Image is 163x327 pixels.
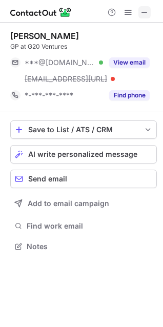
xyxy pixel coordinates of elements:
[27,242,153,251] span: Notes
[10,170,157,188] button: Send email
[27,221,153,231] span: Find work email
[25,58,95,67] span: ***@[DOMAIN_NAME]
[10,6,72,18] img: ContactOut v5.3.10
[10,194,157,213] button: Add to email campaign
[109,90,150,100] button: Reveal Button
[10,145,157,163] button: AI write personalized message
[10,120,157,139] button: save-profile-one-click
[109,57,150,68] button: Reveal Button
[10,31,79,41] div: [PERSON_NAME]
[10,239,157,254] button: Notes
[25,74,107,84] span: [EMAIL_ADDRESS][URL]
[10,42,157,51] div: GP at G20 Ventures
[28,175,67,183] span: Send email
[28,199,109,208] span: Add to email campaign
[28,150,137,158] span: AI write personalized message
[28,126,139,134] div: Save to List / ATS / CRM
[10,219,157,233] button: Find work email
